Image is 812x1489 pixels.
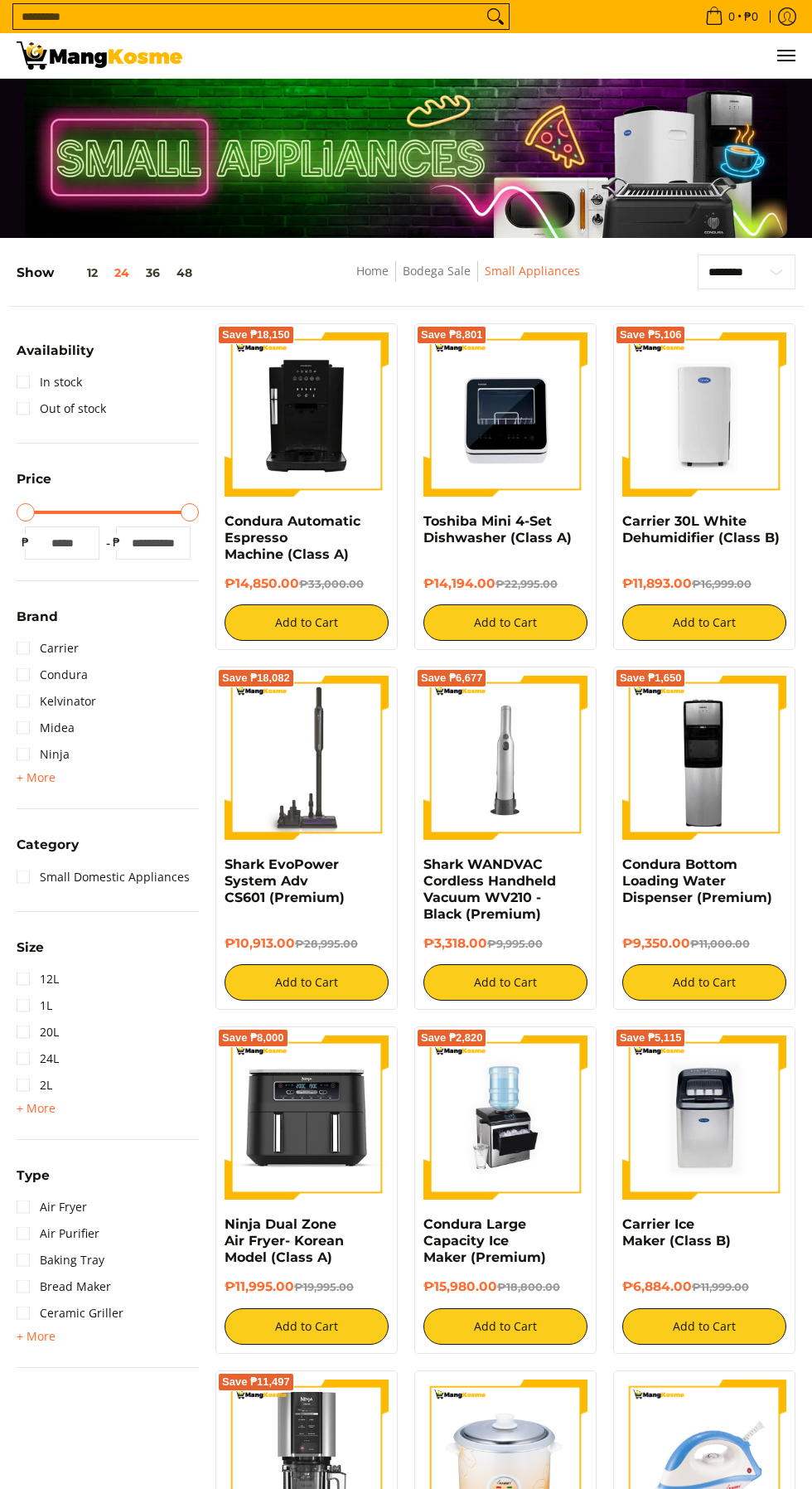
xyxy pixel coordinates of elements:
[17,473,51,497] summary: Open
[17,369,82,395] a: In stock
[423,1036,587,1200] img: https://mangkosme.com/products/condura-large-capacity-ice-maker-premium
[17,1169,50,1181] span: Type
[17,1169,50,1194] summary: Open
[225,1216,344,1265] a: Ninja Dual Zone Air Fryer- Korean Model (Class A)
[423,1308,587,1345] button: Add to Cart
[17,941,44,953] span: Size
[17,344,94,356] span: Availability
[17,1072,52,1099] a: 2L
[620,330,682,340] span: Save ₱5,106
[17,864,190,890] a: Small Domestic Appliances
[225,935,389,952] h6: ₱10,913.00
[17,992,52,1019] a: 1L
[17,1102,56,1115] span: + More
[138,266,168,279] button: 36
[225,513,360,562] a: Condura Automatic Espresso Machine (Class A)
[17,1220,99,1247] a: Air Purifier
[17,941,44,966] summary: Open
[742,11,761,22] span: ₱0
[17,473,51,485] span: Price
[421,673,483,683] span: Save ₱6,677
[225,575,389,592] h6: ₱14,850.00
[622,676,786,840] img: Condura Bottom Loading Water Dispenser (Premium)
[106,266,138,279] button: 24
[17,1247,104,1273] a: Baking Tray
[421,330,483,340] span: Save ₱8,801
[622,332,786,497] img: Carrier 30L White Dehumidifier (Class B)
[17,662,88,688] a: Condura
[423,964,587,1001] button: Add to Cart
[622,604,786,641] button: Add to Cart
[423,1278,587,1295] h6: ₱15,980.00
[622,575,786,592] h6: ₱11,893.00
[690,938,750,950] del: ₱11,000.00
[622,1216,731,1249] a: Carrier Ice Maker (Class B)
[692,578,752,590] del: ₱16,999.00
[54,266,106,279] button: 12
[225,1308,389,1345] button: Add to Cart
[423,935,587,952] h6: ₱3,318.00
[17,741,70,768] a: Ninja
[17,344,94,369] summary: Open
[222,1377,290,1387] span: Save ₱11,497
[17,534,33,550] span: ₱
[17,610,58,623] span: Brand
[487,938,543,950] del: ₱9,995.00
[294,1281,354,1293] del: ₱19,995.00
[222,330,290,340] span: Save ₱18,150
[222,673,290,683] span: Save ₱18,082
[17,41,182,70] img: Small Appliances l Mang Kosme: Home Appliances Warehouse Sale
[295,938,358,950] del: ₱28,995.00
[423,604,587,641] button: Add to Cart
[225,856,345,905] a: Shark EvoPower System Adv CS601 (Premium)
[168,266,201,279] button: 48
[17,1194,87,1220] a: Air Fryer
[225,604,389,641] button: Add to Cart
[776,33,795,78] button: Menu
[17,688,96,715] a: Kelvinator
[17,395,106,422] a: Out of stock
[199,33,795,78] ul: Customer Navigation
[482,4,509,29] button: Search
[622,856,772,905] a: Condura Bottom Loading Water Dispenser (Premium)
[17,838,79,863] summary: Open
[17,1019,59,1045] a: 20L
[17,1300,123,1327] a: Ceramic Griller
[299,578,364,590] del: ₱33,000.00
[423,676,587,840] img: shark-wandvac-handheld-vacuum-premium-full-view-mang-kosme
[225,1036,389,1200] img: ninja-dual-zone-air-fryer-full-view-mang-kosme
[423,575,587,592] h6: ₱14,194.00
[225,676,389,840] img: shark-evopower-wireless-vacuum-full-view-mang-kosme
[622,1308,786,1345] button: Add to Cart
[700,7,763,26] span: •
[283,261,654,298] nav: Breadcrumbs
[622,964,786,1001] button: Add to Cart
[423,513,572,546] a: Toshiba Mini 4-Set Dishwasher (Class A)
[17,1099,56,1118] summary: Open
[485,263,580,279] a: Small Appliances
[17,635,79,662] a: Carrier
[622,513,780,546] a: Carrier 30L White Dehumidifier (Class B)
[17,966,59,992] a: 12L
[225,964,389,1001] button: Add to Cart
[620,673,682,683] span: Save ₱1,650
[622,935,786,952] h6: ₱9,350.00
[17,610,58,635] summary: Open
[17,771,56,784] span: + More
[17,1045,59,1072] a: 24L
[17,1273,111,1300] a: Bread Maker
[622,1036,786,1200] img: Carrier Ice Maker (Class B)
[622,1278,786,1295] h6: ₱6,884.00
[17,715,75,741] a: Midea
[222,1033,284,1043] span: Save ₱8,000
[108,534,124,550] span: ₱
[17,768,56,788] summary: Open
[199,33,795,78] nav: Main Menu
[17,1327,56,1346] summary: Open
[356,263,389,279] a: Home
[17,838,79,851] span: Category
[423,1216,546,1265] a: Condura Large Capacity Ice Maker (Premium)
